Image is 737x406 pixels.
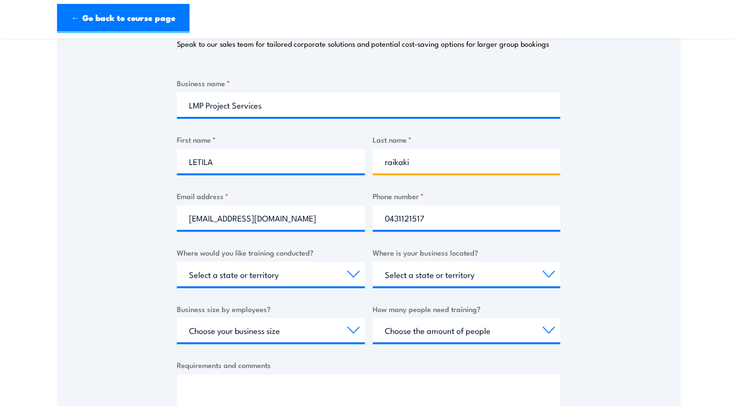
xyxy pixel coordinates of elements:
[177,247,365,258] label: Where would you like training conducted?
[177,303,365,314] label: Business size by employees?
[373,303,561,314] label: How many people need training?
[177,77,560,89] label: Business name
[177,190,365,202] label: Email address
[177,39,549,49] p: Speak to our sales team for tailored corporate solutions and potential cost-saving options for la...
[177,359,560,370] label: Requirements and comments
[373,247,561,258] label: Where is your business located?
[373,134,561,145] label: Last name
[373,190,561,202] label: Phone number
[177,134,365,145] label: First name
[57,4,189,33] a: ← Go back to course page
